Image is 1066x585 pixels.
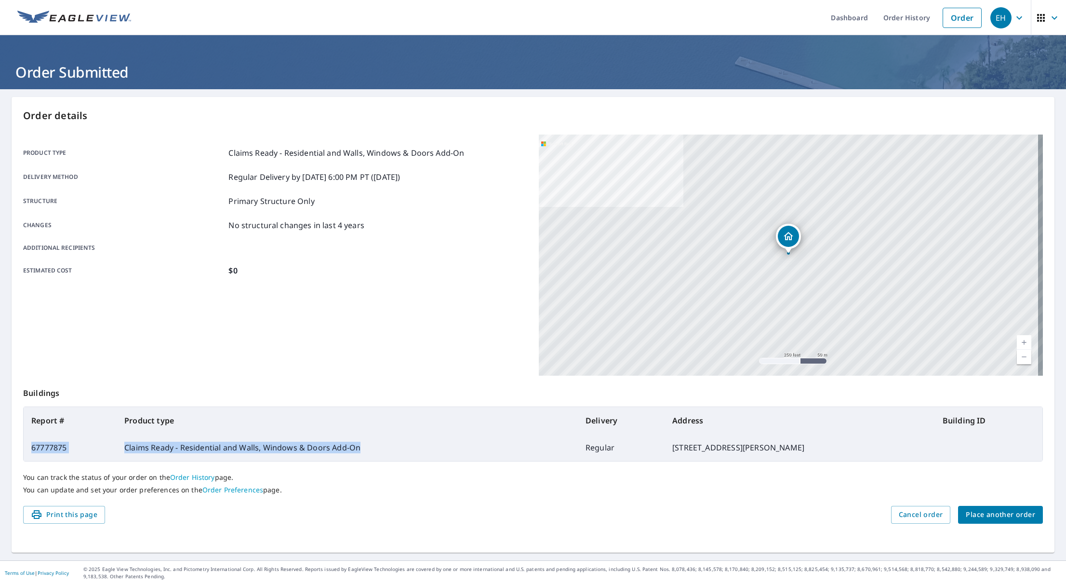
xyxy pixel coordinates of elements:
[665,407,935,434] th: Address
[23,265,225,276] p: Estimated cost
[5,570,35,576] a: Terms of Use
[935,407,1042,434] th: Building ID
[23,506,105,524] button: Print this page
[5,570,69,576] p: |
[23,486,1043,494] p: You can update and set your order preferences on the page.
[23,244,225,252] p: Additional recipients
[31,509,97,521] span: Print this page
[228,147,464,159] p: Claims Ready - Residential and Walls, Windows & Doors Add-On
[1017,350,1031,364] a: Current Level 17, Zoom Out
[38,570,69,576] a: Privacy Policy
[12,62,1054,82] h1: Order Submitted
[966,509,1035,521] span: Place another order
[958,506,1043,524] button: Place another order
[943,8,982,28] a: Order
[23,376,1043,407] p: Buildings
[23,171,225,183] p: Delivery method
[23,147,225,159] p: Product type
[228,171,400,183] p: Regular Delivery by [DATE] 6:00 PM PT ([DATE])
[891,506,951,524] button: Cancel order
[23,473,1043,482] p: You can track the status of your order on the page.
[578,407,665,434] th: Delivery
[17,11,131,25] img: EV Logo
[170,473,215,482] a: Order History
[83,566,1061,580] p: © 2025 Eagle View Technologies, Inc. and Pictometry International Corp. All Rights Reserved. Repo...
[578,434,665,461] td: Regular
[24,407,117,434] th: Report #
[665,434,935,461] td: [STREET_ADDRESS][PERSON_NAME]
[228,265,237,276] p: $0
[23,219,225,231] p: Changes
[117,434,578,461] td: Claims Ready - Residential and Walls, Windows & Doors Add-On
[23,195,225,207] p: Structure
[23,109,1043,123] p: Order details
[24,434,117,461] td: 67777875
[990,7,1012,28] div: EH
[899,509,943,521] span: Cancel order
[117,407,578,434] th: Product type
[202,485,263,494] a: Order Preferences
[228,219,364,231] p: No structural changes in last 4 years
[1017,335,1031,350] a: Current Level 17, Zoom In
[228,195,314,207] p: Primary Structure Only
[776,224,801,254] div: Dropped pin, building 1, Residential property, 742 Hager Ct Columbus, OH 43230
